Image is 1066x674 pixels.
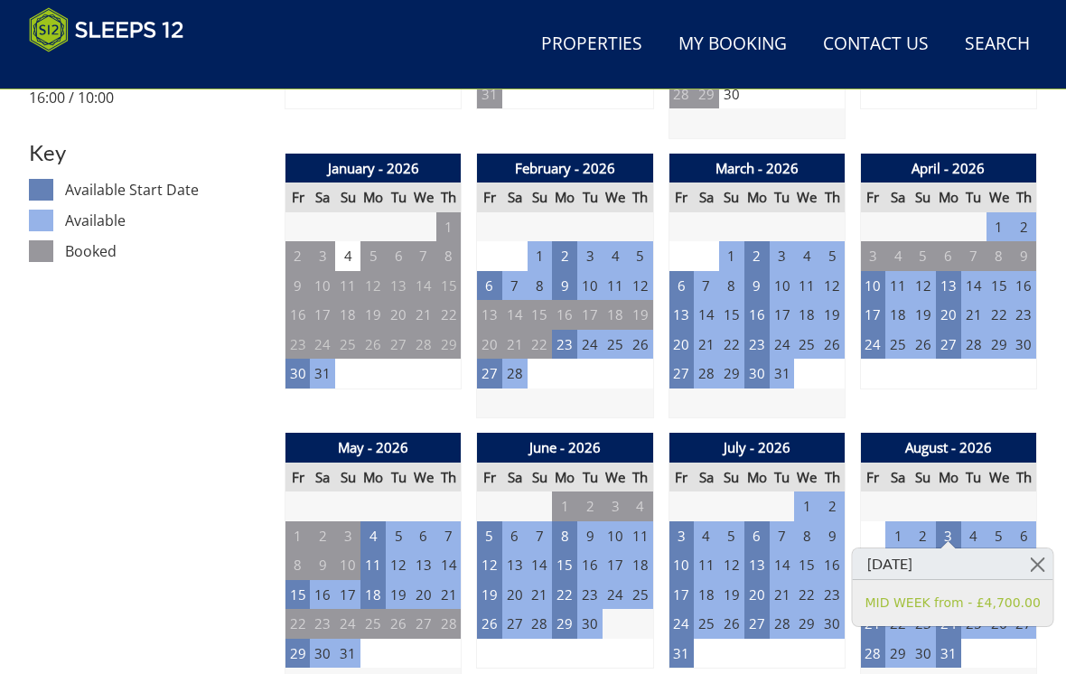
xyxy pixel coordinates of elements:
th: Su [719,463,744,492]
td: 14 [502,300,528,330]
dd: Available Start Date [65,179,270,201]
td: 7 [502,271,528,301]
td: 7 [528,521,553,551]
td: 6 [502,521,528,551]
td: 28 [411,330,436,360]
h3: [DATE] [853,548,1053,580]
th: Sa [310,183,335,212]
td: 26 [628,330,653,360]
th: Mo [936,463,961,492]
td: 7 [694,271,719,301]
td: 12 [719,550,744,580]
td: 12 [386,550,411,580]
td: 25 [360,609,386,639]
td: 30 [1012,330,1037,360]
td: 8 [552,521,577,551]
td: 19 [911,300,936,330]
iframe: Customer reviews powered by Trustpilot [20,63,210,79]
td: 10 [335,550,360,580]
td: 1 [794,491,819,521]
td: 29 [987,330,1012,360]
td: 29 [694,80,719,109]
td: 25 [628,580,653,610]
th: Fr [285,183,311,212]
td: 15 [794,550,819,580]
td: 6 [744,521,770,551]
td: 22 [794,580,819,610]
th: Fr [285,463,311,492]
td: 16 [744,300,770,330]
td: 31 [770,359,795,388]
td: 9 [310,550,335,580]
td: 13 [411,550,436,580]
td: 13 [386,271,411,301]
td: 5 [819,241,845,271]
th: We [987,463,1012,492]
td: 23 [819,580,845,610]
td: 28 [961,330,987,360]
td: 12 [911,271,936,301]
th: Su [911,463,936,492]
td: 4 [885,241,911,271]
td: 20 [502,580,528,610]
th: Sa [885,183,911,212]
td: 2 [744,241,770,271]
td: 9 [1012,241,1037,271]
td: 11 [694,550,719,580]
th: May - 2026 [285,433,462,463]
th: Tu [961,183,987,212]
td: 21 [961,300,987,330]
td: 12 [819,271,845,301]
td: 2 [310,521,335,551]
td: 18 [603,300,628,330]
th: Mo [552,183,577,212]
td: 7 [961,241,987,271]
td: 4 [335,241,360,271]
td: 10 [310,271,335,301]
td: 5 [911,241,936,271]
td: 3 [669,521,694,551]
td: 22 [552,580,577,610]
td: 23 [285,330,311,360]
td: 29 [794,609,819,639]
td: 9 [285,271,311,301]
td: 18 [360,580,386,610]
td: 27 [936,330,961,360]
th: Sa [310,463,335,492]
td: 10 [669,550,694,580]
td: 3 [936,521,961,551]
td: 4 [794,241,819,271]
td: 5 [987,521,1012,551]
td: 29 [719,359,744,388]
td: 14 [436,550,462,580]
td: 26 [719,609,744,639]
td: 3 [335,521,360,551]
th: Sa [502,183,528,212]
td: 17 [669,580,694,610]
td: 6 [669,271,694,301]
td: 28 [436,609,462,639]
th: Fr [669,463,694,492]
td: 7 [411,241,436,271]
td: 16 [577,550,603,580]
td: 21 [502,330,528,360]
th: Th [436,183,462,212]
th: Mo [744,463,770,492]
td: 18 [694,580,719,610]
td: 3 [860,241,885,271]
td: 5 [386,521,411,551]
td: 20 [936,300,961,330]
td: 30 [719,80,744,109]
td: 28 [502,359,528,388]
td: 8 [285,550,311,580]
td: 20 [477,330,502,360]
td: 14 [770,550,795,580]
td: 12 [628,271,653,301]
td: 22 [528,330,553,360]
th: Fr [860,463,885,492]
td: 5 [477,521,502,551]
th: Fr [860,183,885,212]
td: 26 [819,330,845,360]
td: 1 [436,212,462,242]
td: 7 [436,521,462,551]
